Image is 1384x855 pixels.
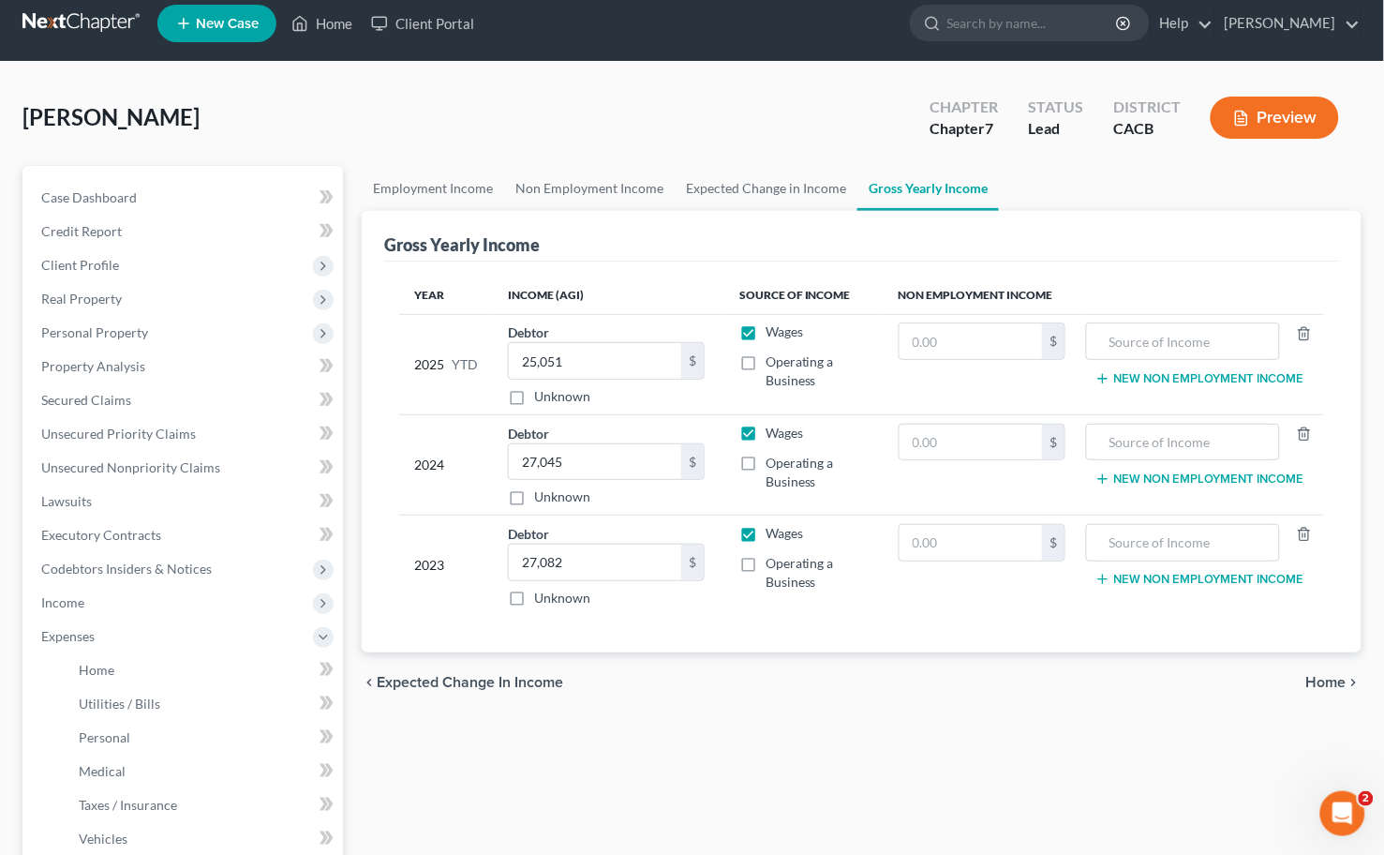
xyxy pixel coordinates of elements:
div: $ [681,545,704,580]
a: Unsecured Priority Claims [26,417,343,451]
span: Codebtors Insiders & Notices [41,561,212,577]
span: Property Analysis [41,358,145,374]
a: Taxes / Insurance [64,788,343,822]
span: 2 [1359,791,1374,806]
span: [PERSON_NAME] [22,103,200,130]
a: Help [1151,7,1213,40]
a: Client Portal [362,7,484,40]
a: Executory Contracts [26,518,343,552]
div: Status [1028,97,1083,118]
div: 2024 [414,424,478,507]
th: Year [399,277,493,314]
div: CACB [1113,118,1181,140]
iframe: Intercom live chat [1320,791,1365,836]
span: Expected Change in Income [377,675,563,690]
button: New Non Employment Income [1095,371,1304,386]
a: Medical [64,755,343,788]
span: Personal [79,729,130,745]
div: $ [1042,425,1064,460]
th: Non Employment Income [884,277,1324,314]
span: New Case [196,17,259,31]
input: 0.00 [509,545,681,580]
span: Wages [766,525,803,541]
a: Utilities / Bills [64,687,343,721]
div: District [1113,97,1181,118]
button: New Non Employment Income [1095,472,1304,487]
span: Home [79,662,114,678]
span: Unsecured Nonpriority Claims [41,459,220,475]
span: Wages [766,425,803,441]
div: Lead [1028,118,1083,140]
span: Executory Contracts [41,527,161,543]
a: Home [282,7,362,40]
a: Case Dashboard [26,181,343,215]
label: Unknown [534,387,590,406]
a: Employment Income [362,166,504,211]
span: Operating a Business [766,455,834,489]
span: Case Dashboard [41,189,137,205]
a: Credit Report [26,215,343,248]
label: Unknown [534,487,590,506]
span: Expenses [41,628,95,644]
a: Lawsuits [26,485,343,518]
label: Debtor [508,322,549,342]
a: Unsecured Nonpriority Claims [26,451,343,485]
th: Income (AGI) [493,277,724,314]
div: $ [681,343,704,379]
span: YTD [452,355,478,374]
button: New Non Employment Income [1095,572,1304,587]
a: Property Analysis [26,350,343,383]
input: 0.00 [900,525,1042,561]
span: Unsecured Priority Claims [41,426,196,442]
a: Expected Change in Income [675,166,857,211]
span: Personal Property [41,324,148,340]
span: Home [1306,675,1347,690]
span: Credit Report [41,223,122,239]
span: Wages [766,323,803,339]
span: Secured Claims [41,392,131,408]
input: 0.00 [900,425,1042,460]
span: Taxes / Insurance [79,797,177,813]
th: Source of Income [724,277,884,314]
span: Operating a Business [766,555,834,590]
input: Search by name... [947,6,1119,40]
label: Debtor [508,424,549,443]
i: chevron_right [1347,675,1362,690]
input: Source of Income [1096,425,1270,460]
input: 0.00 [509,444,681,480]
a: Gross Yearly Income [857,166,999,211]
button: chevron_left Expected Change in Income [362,675,563,690]
div: Gross Yearly Income [384,233,540,256]
span: Vehicles [79,831,127,847]
i: chevron_left [362,675,377,690]
button: Preview [1211,97,1339,139]
span: Utilities / Bills [79,696,160,712]
div: $ [1042,323,1064,359]
div: $ [681,444,704,480]
span: Client Profile [41,257,119,273]
div: 2023 [414,524,478,607]
label: Unknown [534,589,590,607]
span: Operating a Business [766,353,834,388]
a: [PERSON_NAME] [1215,7,1361,40]
input: 0.00 [900,323,1042,359]
a: Personal [64,721,343,755]
input: 0.00 [509,343,681,379]
span: 7 [985,119,993,137]
button: Home chevron_right [1306,675,1362,690]
a: Home [64,653,343,687]
span: Income [41,594,84,610]
div: Chapter [930,118,998,140]
div: 2025 [414,322,478,406]
a: Non Employment Income [504,166,675,211]
div: Chapter [930,97,998,118]
span: Lawsuits [41,493,92,509]
input: Source of Income [1096,525,1270,561]
input: Source of Income [1096,323,1270,359]
label: Debtor [508,524,549,544]
span: Medical [79,763,126,779]
span: Real Property [41,291,122,307]
div: $ [1042,525,1064,561]
a: Secured Claims [26,383,343,417]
